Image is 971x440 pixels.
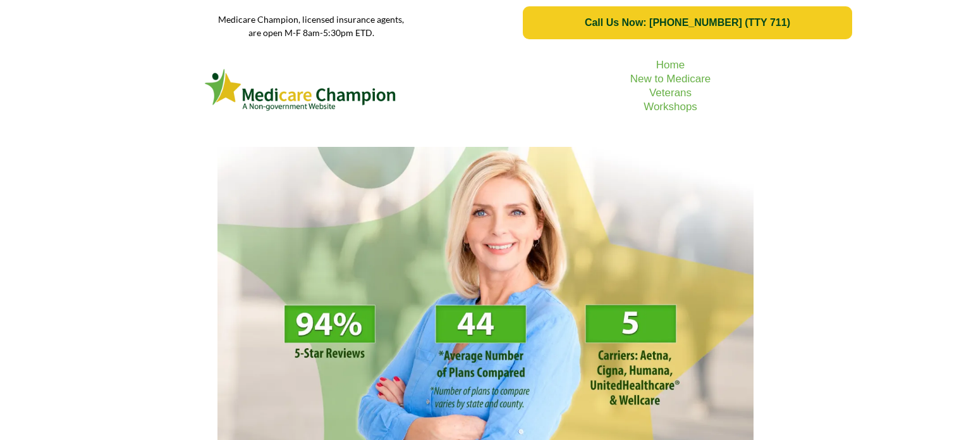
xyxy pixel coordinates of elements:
a: Home [656,59,685,71]
span: Call Us Now: [PHONE_NUMBER] (TTY 711) [585,17,790,28]
a: Call Us Now: 1-833-823-1990 (TTY 711) [523,6,852,39]
p: Medicare Champion, licensed insurance agents, [119,13,504,26]
a: Veterans [649,87,692,99]
a: Workshops [644,101,697,113]
a: New to Medicare [630,73,711,85]
p: are open M-F 8am-5:30pm ETD. [119,26,504,39]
